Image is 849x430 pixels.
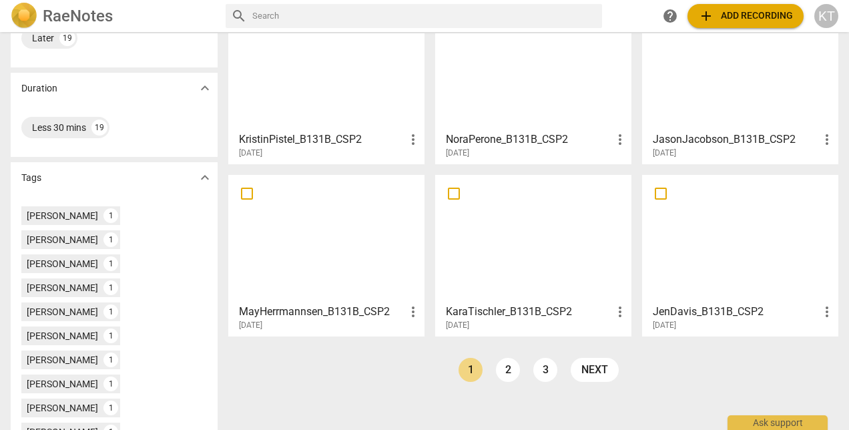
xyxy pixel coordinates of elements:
div: Less 30 mins [32,121,86,134]
div: 1 [103,280,118,295]
a: KristinPistel_B131B_CSP2[DATE] [233,7,420,158]
button: KT [814,4,838,28]
h3: MayHerrmannsen_B131B_CSP2 [239,304,405,320]
div: [PERSON_NAME] [27,281,98,294]
div: 1 [103,329,118,343]
h3: KristinPistel_B131B_CSP2 [239,132,405,148]
div: [PERSON_NAME] [27,329,98,343]
div: 1 [103,401,118,415]
div: 19 [59,30,75,46]
a: next [571,358,619,382]
h3: JasonJacobson_B131B_CSP2 [653,132,819,148]
img: Logo [11,3,37,29]
a: Page 2 [496,358,520,382]
div: [PERSON_NAME] [27,257,98,270]
span: more_vert [612,132,628,148]
div: [PERSON_NAME] [27,353,98,367]
span: [DATE] [446,320,469,331]
div: Later [32,31,54,45]
div: 1 [103,208,118,223]
span: Add recording [698,8,793,24]
span: [DATE] [446,148,469,159]
h3: NoraPerone_B131B_CSP2 [446,132,612,148]
span: search [231,8,247,24]
span: more_vert [405,132,421,148]
span: help [662,8,678,24]
p: Duration [21,81,57,95]
span: more_vert [819,132,835,148]
div: 1 [103,232,118,247]
a: MayHerrmannsen_B131B_CSP2[DATE] [233,180,420,331]
a: JasonJacobson_B131B_CSP2[DATE] [647,7,834,158]
a: JenDavis_B131B_CSP2[DATE] [647,180,834,331]
h2: RaeNotes [43,7,113,25]
div: [PERSON_NAME] [27,233,98,246]
div: [PERSON_NAME] [27,305,98,318]
a: Help [658,4,682,28]
div: [PERSON_NAME] [27,401,98,415]
div: 1 [103,304,118,319]
a: KaraTischler_B131B_CSP2[DATE] [440,180,627,331]
input: Search [252,5,597,27]
button: Show more [195,78,215,98]
div: Ask support [728,415,828,430]
div: 19 [91,120,107,136]
a: Page 1 is your current page [459,358,483,382]
span: expand_more [197,170,213,186]
span: more_vert [819,304,835,320]
a: Page 3 [533,358,557,382]
a: LogoRaeNotes [11,3,215,29]
span: more_vert [405,304,421,320]
h3: JenDavis_B131B_CSP2 [653,304,819,320]
span: [DATE] [239,320,262,331]
span: [DATE] [239,148,262,159]
a: NoraPerone_B131B_CSP2[DATE] [440,7,627,158]
div: 1 [103,353,118,367]
div: 1 [103,377,118,391]
div: [PERSON_NAME] [27,377,98,391]
span: [DATE] [653,320,676,331]
div: [PERSON_NAME] [27,209,98,222]
h3: KaraTischler_B131B_CSP2 [446,304,612,320]
span: [DATE] [653,148,676,159]
span: add [698,8,714,24]
span: more_vert [612,304,628,320]
button: Show more [195,168,215,188]
p: Tags [21,171,41,185]
div: 1 [103,256,118,271]
button: Upload [687,4,804,28]
span: expand_more [197,80,213,96]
